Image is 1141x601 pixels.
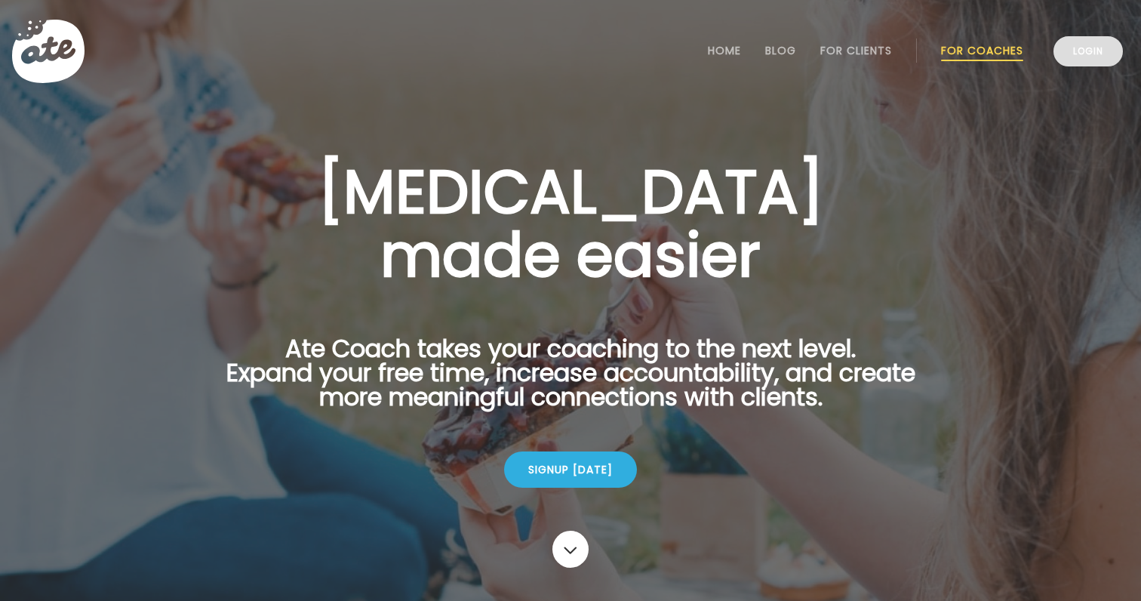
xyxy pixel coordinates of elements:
[202,337,939,427] p: Ate Coach takes your coaching to the next level. Expand your free time, increase accountability, ...
[504,452,637,488] div: Signup [DATE]
[941,45,1023,57] a: For Coaches
[765,45,796,57] a: Blog
[820,45,892,57] a: For Clients
[1053,36,1123,66] a: Login
[202,160,939,287] h1: [MEDICAL_DATA] made easier
[708,45,741,57] a: Home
